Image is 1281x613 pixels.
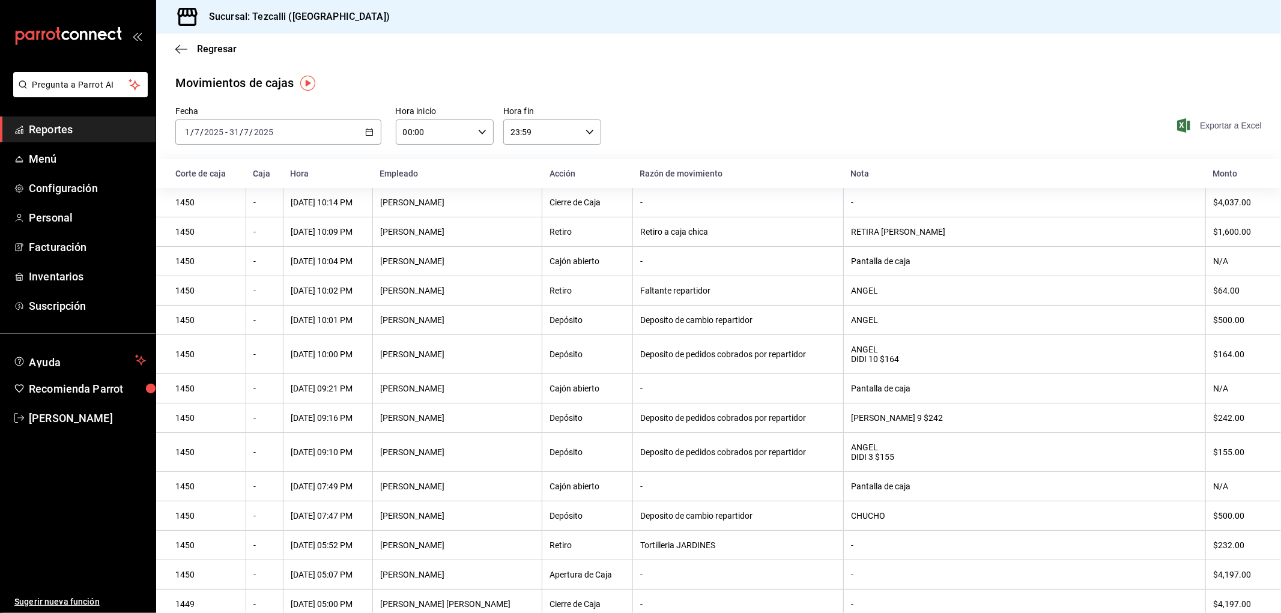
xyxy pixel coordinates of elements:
div: - [253,286,276,295]
span: Regresar [197,43,237,55]
h3: Sucursal: Tezcalli ([GEOGRAPHIC_DATA]) [199,10,390,24]
div: 1450 [175,349,238,359]
div: 1450 [175,227,238,237]
div: - [640,198,836,207]
div: $64.00 [1213,286,1262,295]
label: Hora fin [503,107,601,116]
div: [DATE] 10:02 PM [291,286,365,295]
div: - [640,599,836,609]
div: Cierre de Caja [550,198,625,207]
span: Recomienda Parrot [29,381,146,397]
div: $4,197.00 [1213,599,1262,609]
div: [DATE] 05:00 PM [291,599,365,609]
div: [DATE] 07:47 PM [291,511,365,521]
div: 1450 [175,198,238,207]
label: Hora inicio [396,107,494,116]
div: - [253,413,276,423]
div: 1449 [175,599,238,609]
div: [PERSON_NAME] [PERSON_NAME] [380,599,535,609]
div: - [851,540,1198,550]
div: CHUCHO [851,511,1198,521]
button: Exportar a Excel [1180,118,1262,133]
div: [PERSON_NAME] [380,227,535,237]
div: - [253,256,276,266]
div: RETIRA [PERSON_NAME] [851,227,1198,237]
span: Reportes [29,121,146,137]
div: - [253,540,276,550]
div: ANGEL DIDI 10 $164 [851,345,1198,364]
div: [PERSON_NAME] [380,384,535,393]
button: open_drawer_menu [132,31,142,41]
div: Empleado [380,169,535,178]
div: Monto [1213,169,1262,178]
div: Cajón abierto [550,256,625,266]
button: Tooltip marker [300,76,315,91]
div: Retiro [550,286,625,295]
div: - [253,599,276,609]
div: Caja [253,169,276,178]
div: Depósito [550,511,625,521]
div: Deposito de cambio repartidor [640,511,836,521]
div: [PERSON_NAME] [380,540,535,550]
label: Fecha [175,107,381,116]
span: / [240,127,243,137]
div: Depósito [550,315,625,325]
div: Apertura de Caja [550,570,625,579]
div: Cierre de Caja [550,599,625,609]
div: Hora [290,169,365,178]
div: 1450 [175,256,238,266]
span: Ayuda [29,353,130,367]
div: $500.00 [1213,315,1262,325]
div: 1450 [175,286,238,295]
div: [PERSON_NAME] [380,511,535,521]
div: [PERSON_NAME] [380,286,535,295]
div: Depósito [550,413,625,423]
div: [DATE] 10:14 PM [291,198,365,207]
div: - [253,447,276,457]
div: $4,037.00 [1213,198,1262,207]
div: [PERSON_NAME] [380,198,535,207]
div: - [851,198,1198,207]
span: Sugerir nueva función [14,596,146,608]
span: Personal [29,210,146,226]
div: [PERSON_NAME] [380,570,535,579]
div: [DATE] 09:21 PM [291,384,365,393]
span: Facturación [29,239,146,255]
div: Faltante repartidor [640,286,836,295]
div: Retiro [550,227,625,237]
div: - [253,198,276,207]
div: [DATE] 05:07 PM [291,570,365,579]
input: -- [194,127,200,137]
div: Movimientos de cajas [175,74,294,92]
div: - [253,570,276,579]
div: $4,197.00 [1213,570,1262,579]
div: Acción [550,169,625,178]
div: [PERSON_NAME] [380,349,535,359]
div: Pantalla de caja [851,256,1198,266]
div: [DATE] 09:16 PM [291,413,365,423]
div: N/A [1213,482,1262,491]
span: / [200,127,204,137]
div: $155.00 [1213,447,1262,457]
div: - [851,570,1198,579]
div: [PERSON_NAME] [380,315,535,325]
div: [DATE] 09:10 PM [291,447,365,457]
div: Deposito de pedidos cobrados por repartidor [640,413,836,423]
div: 1450 [175,570,238,579]
div: Nota [850,169,1198,178]
div: [DATE] 10:00 PM [291,349,365,359]
div: [DATE] 07:49 PM [291,482,365,491]
span: / [250,127,253,137]
div: [DATE] 05:52 PM [291,540,365,550]
div: - [253,384,276,393]
div: - [253,315,276,325]
span: - [225,127,228,137]
span: Configuración [29,180,146,196]
div: Cajón abierto [550,482,625,491]
span: Suscripción [29,298,146,314]
input: -- [229,127,240,137]
div: Pantalla de caja [851,482,1198,491]
div: Tortilleria JARDINES [640,540,836,550]
div: - [253,349,276,359]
